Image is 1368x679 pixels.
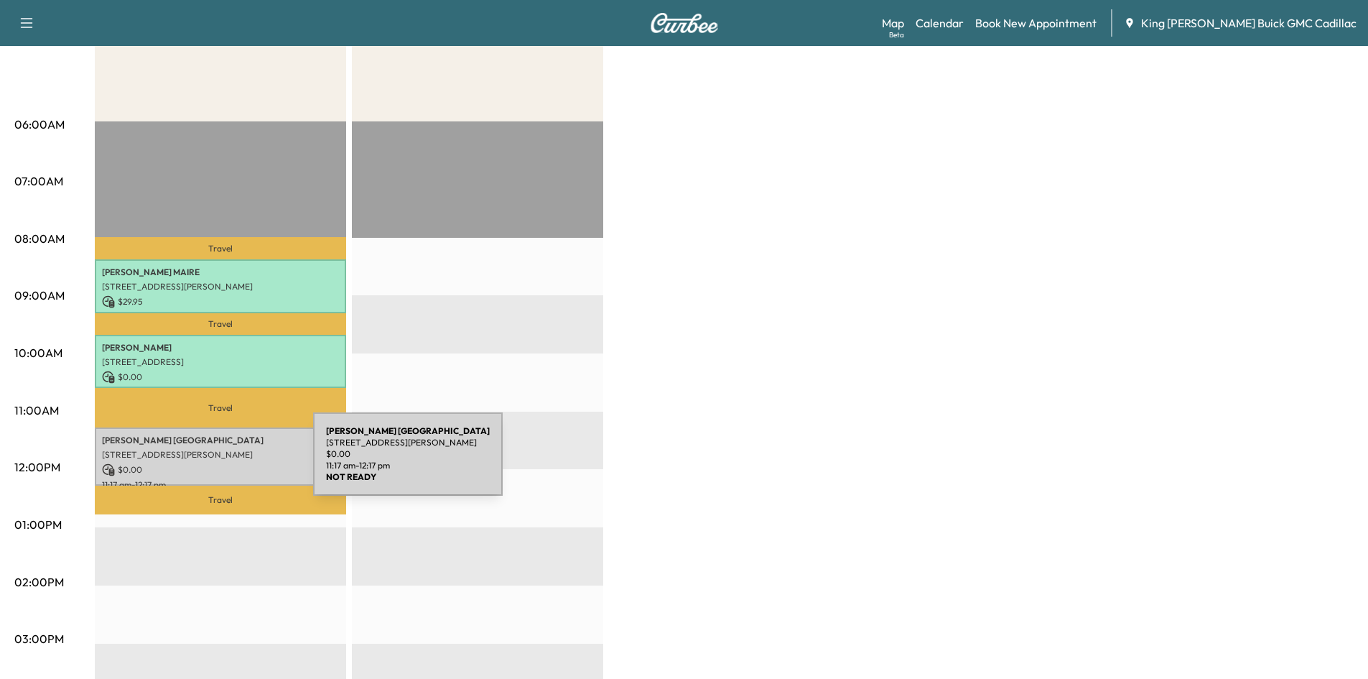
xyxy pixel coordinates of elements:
[1141,14,1357,32] span: King [PERSON_NAME] Buick GMC Cadillac
[102,267,339,278] p: [PERSON_NAME] MAIRE
[326,448,490,460] p: $ 0.00
[14,630,64,647] p: 03:00PM
[14,116,65,133] p: 06:00AM
[14,287,65,304] p: 09:00AM
[14,458,60,476] p: 12:00PM
[102,387,339,398] p: 9:41 am - 10:36 am
[95,237,346,259] p: Travel
[14,344,62,361] p: 10:00AM
[102,342,339,354] p: [PERSON_NAME]
[916,14,964,32] a: Calendar
[102,435,339,446] p: [PERSON_NAME] [GEOGRAPHIC_DATA]
[102,295,339,308] p: $ 29.95
[326,437,490,448] p: [STREET_ADDRESS][PERSON_NAME]
[650,13,719,33] img: Curbee Logo
[889,29,904,40] div: Beta
[95,313,346,335] p: Travel
[326,425,490,436] b: [PERSON_NAME] [GEOGRAPHIC_DATA]
[326,460,490,471] p: 11:17 am - 12:17 pm
[102,371,339,384] p: $ 0.00
[102,449,339,461] p: [STREET_ADDRESS][PERSON_NAME]
[326,471,376,482] b: NOT READY
[102,356,339,368] p: [STREET_ADDRESS]
[95,486,346,514] p: Travel
[14,516,62,533] p: 01:00PM
[975,14,1097,32] a: Book New Appointment
[14,402,59,419] p: 11:00AM
[102,281,339,292] p: [STREET_ADDRESS][PERSON_NAME]
[14,573,64,591] p: 02:00PM
[95,388,346,428] p: Travel
[102,463,339,476] p: $ 0.00
[882,14,904,32] a: MapBeta
[14,230,65,247] p: 08:00AM
[102,311,339,323] p: 8:23 am - 9:19 am
[14,172,63,190] p: 07:00AM
[102,479,339,491] p: 11:17 am - 12:17 pm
